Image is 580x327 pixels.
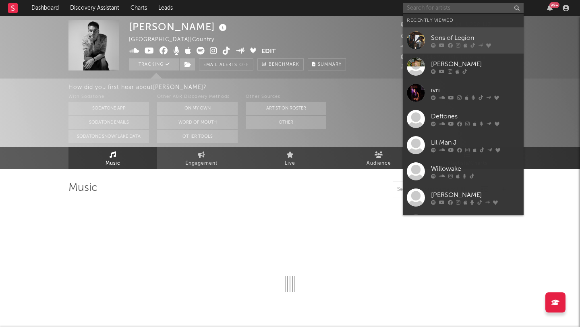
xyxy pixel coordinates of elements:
div: Other Sources [246,92,326,102]
span: Music [106,159,120,168]
div: Recently Viewed [407,16,520,25]
button: Word Of Mouth [157,116,238,129]
a: ivri [403,80,524,106]
a: [PERSON_NAME] [403,184,524,211]
div: [GEOGRAPHIC_DATA] | Country [129,35,224,45]
div: How did you first hear about [PERSON_NAME] ? [68,83,580,92]
a: Audience [334,147,423,169]
div: [PERSON_NAME] [431,190,520,200]
a: [PERSON_NAME] [403,211,524,237]
div: Sons of Legion [431,33,520,43]
div: Lil Man J [431,138,520,147]
span: Audience [367,159,391,168]
span: 411,469 [401,22,432,27]
a: Lil Man J [403,132,524,158]
button: Other Tools [157,130,238,143]
button: Email AlertsOff [199,58,253,70]
span: Jump Score: 74.3 [401,64,448,70]
span: 1,500,000 [401,33,437,38]
button: Sodatone Snowflake Data [68,130,149,143]
a: Willowake [403,158,524,184]
span: Summary [318,62,342,67]
div: [PERSON_NAME] [431,59,520,69]
button: Other [246,116,326,129]
button: On My Own [157,102,238,115]
button: Sodatone Emails [68,116,149,129]
div: ivri [431,85,520,95]
span: 5,502 [401,44,425,49]
em: Off [239,63,249,67]
button: Sodatone App [68,102,149,115]
a: Live [246,147,334,169]
button: Artist on Roster [246,102,326,115]
a: Sons of Legion [403,27,524,54]
button: Tracking [129,58,179,70]
div: Willowake [431,164,520,174]
div: [PERSON_NAME] [129,20,229,33]
div: 99 + [549,2,559,8]
a: [PERSON_NAME] [403,54,524,80]
div: Deftones [431,112,520,121]
span: Live [285,159,295,168]
div: With Sodatone [68,92,149,102]
span: Engagement [185,159,217,168]
span: 6,179,143 Monthly Listeners [401,55,485,60]
button: Summary [308,58,346,70]
a: Benchmark [257,58,304,70]
div: Other A&R Discovery Methods [157,92,238,102]
button: 99+ [547,5,553,11]
a: Deftones [403,106,524,132]
a: Music [68,147,157,169]
span: Benchmark [269,60,299,70]
input: Search for artists [403,3,524,13]
a: Engagement [157,147,246,169]
input: Search by song name or URL [393,186,478,193]
button: Edit [261,47,276,57]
